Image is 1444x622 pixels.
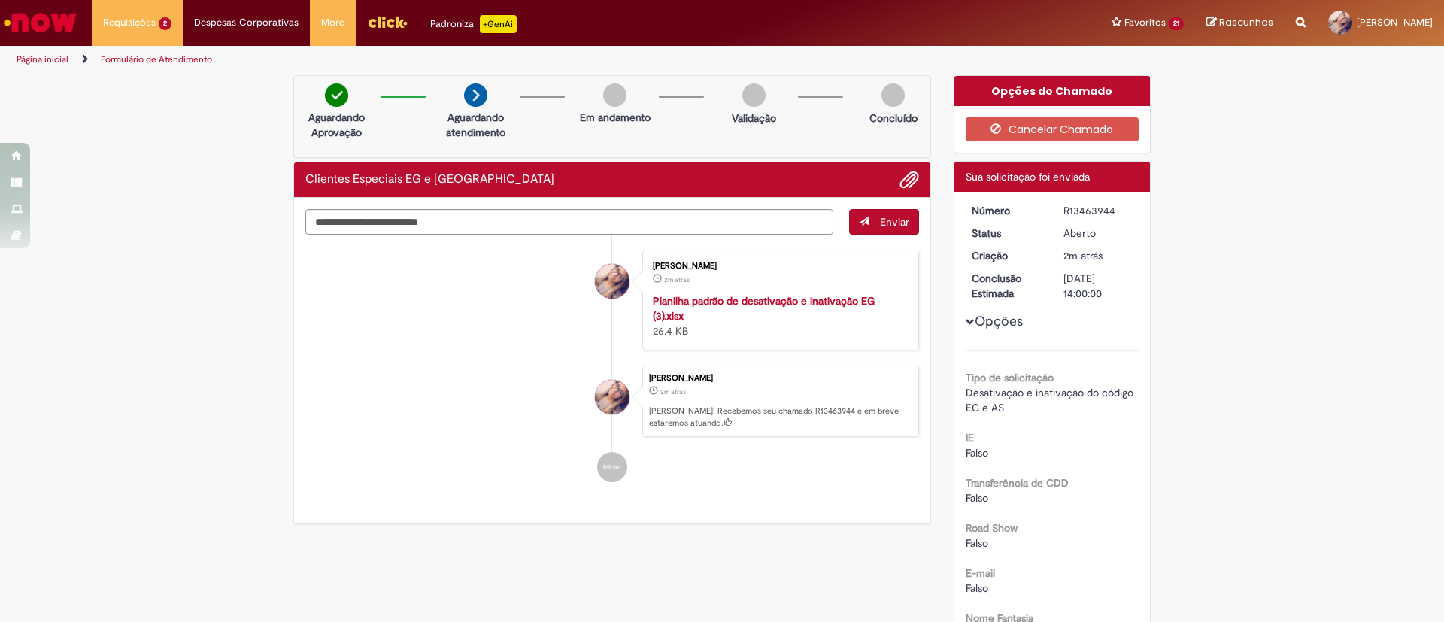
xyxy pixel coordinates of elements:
img: check-circle-green.png [325,83,348,107]
a: Página inicial [17,53,68,65]
div: R13463944 [1063,203,1133,218]
span: Rascunhos [1219,15,1273,29]
div: [DATE] 14:00:00 [1063,271,1133,301]
span: Favoritos [1124,15,1166,30]
b: IE [966,431,974,445]
span: Desativação e inativação do código EG e AS [966,386,1136,414]
span: Falso [966,491,988,505]
ul: Trilhas de página [11,46,951,74]
time: 29/08/2025 18:08:28 [660,387,686,396]
img: ServiceNow [2,8,79,38]
div: [PERSON_NAME] [649,374,911,383]
dt: Status [960,226,1053,241]
span: Falso [966,581,988,595]
span: 2m atrás [660,387,686,396]
span: 2m atrás [664,275,690,284]
dt: Número [960,203,1053,218]
button: Enviar [849,209,919,235]
img: click_logo_yellow_360x200.png [367,11,408,33]
div: Padroniza [430,15,517,33]
h2: Clientes Especiais EG e AS Histórico de tíquete [305,173,554,187]
a: Formulário de Atendimento [101,53,212,65]
ul: Histórico de tíquete [305,235,919,498]
span: 2 [159,17,171,30]
span: 2m atrás [1063,249,1103,262]
div: 26.4 KB [653,293,903,338]
dt: Conclusão Estimada [960,271,1053,301]
b: Road Show [966,521,1018,535]
div: Pamella da Silva Cruz [595,264,629,299]
img: img-circle-grey.png [742,83,766,107]
div: Pamella da Silva Cruz [595,380,629,414]
button: Cancelar Chamado [966,117,1139,141]
p: Aguardando atendimento [439,110,512,140]
b: E-mail [966,566,995,580]
span: Sua solicitação foi enviada [966,170,1090,184]
span: Enviar [880,215,909,229]
dt: Criação [960,248,1053,263]
b: Transferência de CDD [966,476,1069,490]
span: Requisições [103,15,156,30]
div: Aberto [1063,226,1133,241]
div: [PERSON_NAME] [653,262,903,271]
p: Aguardando Aprovação [300,110,373,140]
span: [PERSON_NAME] [1357,16,1433,29]
textarea: Digite sua mensagem aqui... [305,209,833,235]
span: Falso [966,536,988,550]
span: More [321,15,344,30]
span: Despesas Corporativas [194,15,299,30]
div: Opções do Chamado [954,76,1151,106]
p: Concluído [869,111,918,126]
div: 29/08/2025 18:08:28 [1063,248,1133,263]
img: img-circle-grey.png [881,83,905,107]
p: +GenAi [480,15,517,33]
img: img-circle-grey.png [603,83,626,107]
img: arrow-next.png [464,83,487,107]
button: Adicionar anexos [899,170,919,190]
span: 21 [1169,17,1184,30]
a: Rascunhos [1206,16,1273,30]
li: Pamella da Silva Cruz [305,366,919,438]
time: 29/08/2025 18:08:21 [664,275,690,284]
time: 29/08/2025 18:08:28 [1063,249,1103,262]
p: [PERSON_NAME]! Recebemos seu chamado R13463944 e em breve estaremos atuando. [649,405,911,429]
p: Em andamento [580,110,651,125]
b: Tipo de solicitação [966,371,1054,384]
p: Validação [732,111,776,126]
span: Falso [966,446,988,460]
a: Planilha padrão de desativação e inativação EG (3).xlsx [653,294,875,323]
